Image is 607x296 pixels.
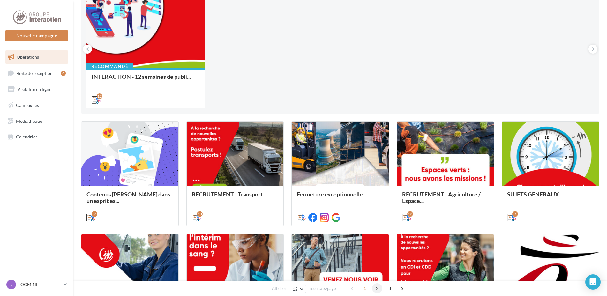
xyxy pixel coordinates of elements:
span: SUJETS GÉNÉRAUX [507,191,559,198]
a: Visibilité en ligne [4,83,70,96]
span: RECRUTEMENT - Agriculture / Espace... [402,191,481,204]
button: 12 [290,285,306,293]
span: 3 [385,283,395,293]
span: Visibilité en ligne [17,86,51,92]
div: Open Intercom Messenger [585,274,601,290]
span: Fermeture exceptionnelle [297,191,363,198]
span: résultats/page [310,285,336,292]
span: Opérations [17,54,39,60]
div: 4 [61,71,66,76]
p: LOCMINE [19,281,61,288]
span: 2 [372,283,382,293]
span: INTERACTION - 12 semaines de publi... [92,73,191,80]
a: Médiathèque [4,115,70,128]
a: Boîte de réception4 [4,66,70,80]
span: Campagnes [16,102,39,108]
span: Calendrier [16,134,37,139]
span: 1 [360,283,370,293]
div: 12 [97,93,102,99]
span: RECRUTEMENT - Transport [192,191,263,198]
span: Boîte de réception [16,70,53,76]
div: 13 [407,211,413,217]
div: 9 [92,211,97,217]
div: Recommandé [86,63,133,70]
a: Campagnes [4,99,70,112]
div: 13 [197,211,203,217]
a: L LOCMINE [5,278,68,291]
button: Nouvelle campagne [5,30,68,41]
span: 12 [293,286,298,292]
span: L [10,281,12,288]
div: 7 [512,211,518,217]
span: Contenus [PERSON_NAME] dans un esprit es... [86,191,170,204]
a: Calendrier [4,130,70,144]
span: Afficher [272,285,286,292]
span: Médiathèque [16,118,42,123]
a: Opérations [4,50,70,64]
